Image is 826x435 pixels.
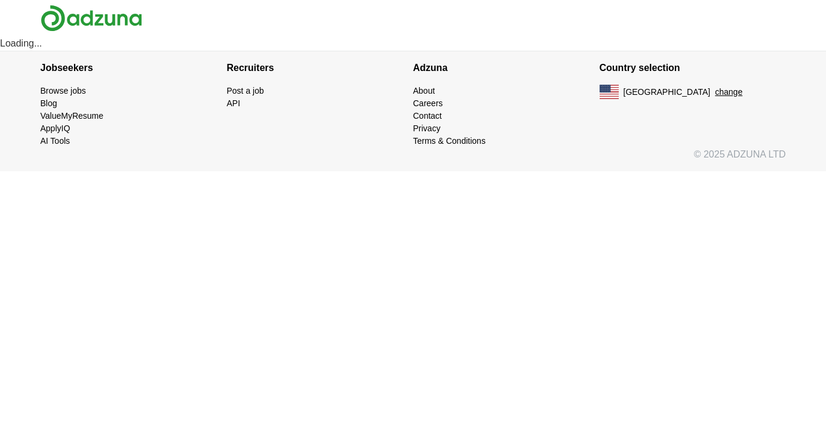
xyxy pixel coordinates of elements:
div: © 2025 ADZUNA LTD [31,147,796,171]
h4: Country selection [600,51,786,85]
a: ValueMyResume [41,111,104,121]
a: Post a job [227,86,264,95]
a: Terms & Conditions [413,136,486,146]
a: Blog [41,98,57,108]
img: US flag [600,85,619,99]
a: Careers [413,98,443,108]
a: About [413,86,435,95]
span: [GEOGRAPHIC_DATA] [624,86,711,98]
a: Contact [413,111,442,121]
a: ApplyIQ [41,124,70,133]
button: change [715,86,742,98]
a: Browse jobs [41,86,86,95]
a: AI Tools [41,136,70,146]
a: Privacy [413,124,441,133]
a: API [227,98,241,108]
img: Adzuna logo [41,5,142,32]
